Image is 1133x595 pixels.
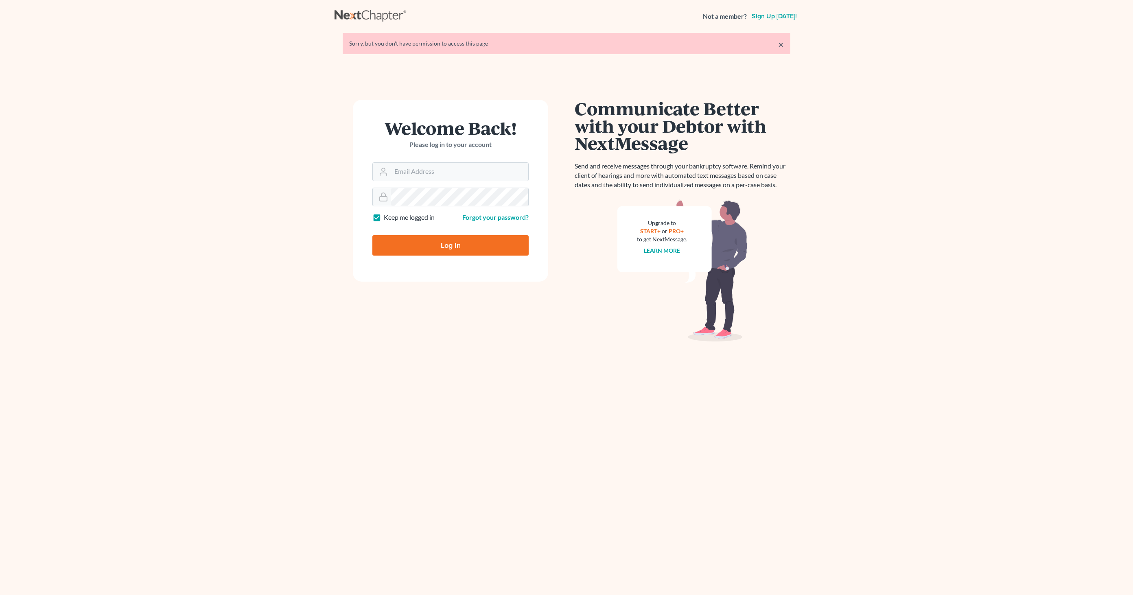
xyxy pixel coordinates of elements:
span: or [662,227,668,234]
label: Keep me logged in [384,213,435,222]
a: PRO+ [669,227,684,234]
input: Log In [372,235,529,256]
a: Forgot your password? [462,213,529,221]
h1: Welcome Back! [372,119,529,137]
div: Sorry, but you don't have permission to access this page [349,39,784,48]
h1: Communicate Better with your Debtor with NextMessage [575,100,790,152]
input: Email Address [391,163,528,181]
p: Send and receive messages through your bankruptcy software. Remind your client of hearings and mo... [575,162,790,190]
p: Please log in to your account [372,140,529,149]
div: Upgrade to [637,219,687,227]
div: to get NextMessage. [637,235,687,243]
strong: Not a member? [703,12,747,21]
a: × [778,39,784,49]
a: START+ [641,227,661,234]
img: nextmessage_bg-59042aed3d76b12b5cd301f8e5b87938c9018125f34e5fa2b7a6b67550977c72.svg [617,199,748,342]
a: Learn more [644,247,680,254]
a: Sign up [DATE]! [750,13,798,20]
